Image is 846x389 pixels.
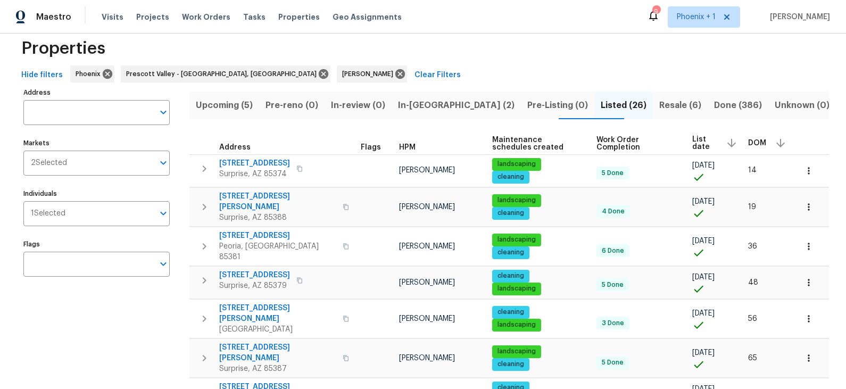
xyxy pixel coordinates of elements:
span: 5 Done [598,169,628,178]
span: [STREET_ADDRESS][PERSON_NAME] [219,191,336,212]
button: Open [156,206,171,221]
span: Upcoming (5) [196,98,253,113]
span: Pre-reno (0) [266,98,318,113]
span: [STREET_ADDRESS] [219,270,290,280]
span: 36 [748,243,757,250]
span: [PERSON_NAME] [766,12,830,22]
span: 56 [748,315,757,322]
span: [DATE] [692,162,715,169]
span: Visits [102,12,123,22]
label: Individuals [23,191,170,197]
span: cleaning [493,360,528,369]
span: 5 Done [598,358,628,367]
span: [STREET_ADDRESS] [219,158,290,169]
span: In-[GEOGRAPHIC_DATA] (2) [398,98,515,113]
button: Hide filters [17,65,67,85]
span: cleaning [493,248,528,257]
div: [PERSON_NAME] [337,65,407,82]
span: [PERSON_NAME] [399,203,455,211]
span: [DATE] [692,274,715,281]
span: [PERSON_NAME] [342,69,397,79]
span: Maestro [36,12,71,22]
span: Address [219,144,251,151]
span: [DATE] [692,310,715,317]
span: landscaping [493,196,540,205]
span: Resale (6) [659,98,701,113]
span: Phoenix + 1 [677,12,716,22]
span: 5 Done [598,280,628,289]
span: 48 [748,279,758,286]
span: List date [692,136,717,151]
span: Geo Assignments [333,12,402,22]
button: Clear Filters [410,65,465,85]
span: 4 Done [598,207,629,216]
div: Phoenix [70,65,114,82]
span: Surprise, AZ 85387 [219,363,336,374]
span: Properties [21,43,105,54]
span: In-review (0) [331,98,385,113]
span: landscaping [493,235,540,244]
span: 6 Done [598,246,628,255]
span: [DATE] [692,198,715,205]
span: 3 Done [598,319,628,328]
span: 65 [748,354,757,362]
button: Open [156,155,171,170]
span: [PERSON_NAME] [399,354,455,362]
label: Markets [23,140,170,146]
span: [STREET_ADDRESS][PERSON_NAME] [219,303,336,324]
span: cleaning [493,209,528,218]
span: [PERSON_NAME] [399,243,455,250]
span: cleaning [493,308,528,317]
span: 14 [748,167,757,174]
span: [GEOGRAPHIC_DATA] [219,324,336,335]
span: Phoenix [76,69,105,79]
button: Open [156,256,171,271]
span: 2 Selected [31,159,67,168]
span: cleaning [493,271,528,280]
span: HPM [399,144,416,151]
span: Flags [361,144,381,151]
span: [DATE] [692,349,715,357]
span: Pre-Listing (0) [527,98,588,113]
div: 9 [652,6,660,17]
span: Done (386) [714,98,762,113]
span: Surprise, AZ 85388 [219,212,336,223]
span: Clear Filters [414,69,461,82]
span: DOM [748,139,766,147]
span: landscaping [493,284,540,293]
span: Maintenance schedules created [492,136,578,151]
span: Work Order Completion [596,136,674,151]
span: 19 [748,203,756,211]
span: [DATE] [692,237,715,245]
span: Hide filters [21,69,63,82]
span: [PERSON_NAME] [399,167,455,174]
span: Projects [136,12,169,22]
span: Properties [278,12,320,22]
span: landscaping [493,320,540,329]
span: [PERSON_NAME] [399,315,455,322]
span: landscaping [493,347,540,356]
span: landscaping [493,160,540,169]
span: Work Orders [182,12,230,22]
span: Surprise, AZ 85374 [219,169,290,179]
span: [PERSON_NAME] [399,279,455,286]
span: Listed (26) [601,98,646,113]
span: Peoria, [GEOGRAPHIC_DATA] 85381 [219,241,336,262]
div: Prescott Valley - [GEOGRAPHIC_DATA], [GEOGRAPHIC_DATA] [121,65,330,82]
span: Unknown (0) [775,98,830,113]
span: 1 Selected [31,209,65,218]
label: Address [23,89,170,96]
span: Prescott Valley - [GEOGRAPHIC_DATA], [GEOGRAPHIC_DATA] [126,69,321,79]
span: [STREET_ADDRESS][PERSON_NAME] [219,342,336,363]
span: Tasks [243,13,266,21]
span: Surprise, AZ 85379 [219,280,290,291]
span: cleaning [493,172,528,181]
span: [STREET_ADDRESS] [219,230,336,241]
label: Flags [23,241,170,247]
button: Open [156,105,171,120]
